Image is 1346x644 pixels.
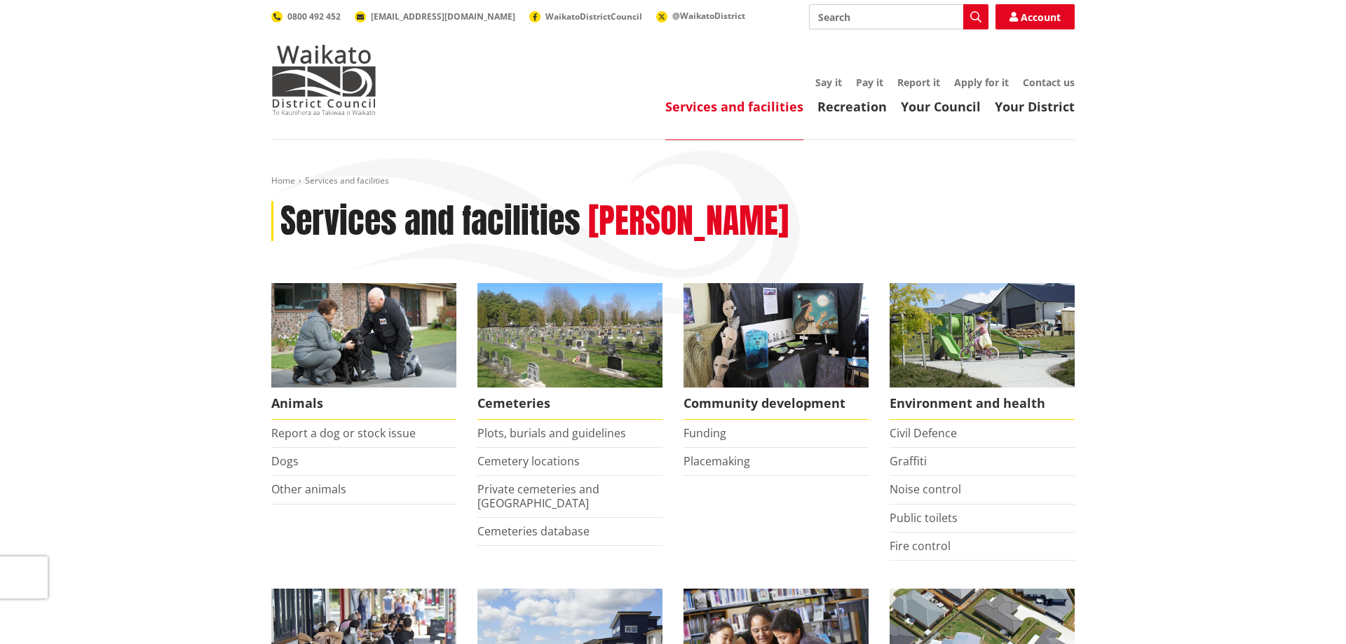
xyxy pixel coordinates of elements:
a: Placemaking [684,453,750,469]
a: Funding [684,425,726,441]
span: [EMAIL_ADDRESS][DOMAIN_NAME] [371,11,515,22]
a: Report a dog or stock issue [271,425,416,441]
a: Fire control [890,538,951,554]
a: @WaikatoDistrict [656,10,745,22]
a: Pay it [856,76,883,89]
span: Environment and health [890,388,1075,420]
span: Animals [271,388,456,420]
a: Home [271,174,295,186]
a: New housing in Pokeno Environment and health [890,283,1075,420]
a: Civil Defence [890,425,957,441]
img: New housing in Pokeno [890,283,1075,388]
a: Private cemeteries and [GEOGRAPHIC_DATA] [477,481,599,510]
a: Say it [815,76,842,89]
a: Services and facilities [665,98,803,115]
a: [EMAIL_ADDRESS][DOMAIN_NAME] [355,11,515,22]
a: Plots, burials and guidelines [477,425,626,441]
a: Matariki Travelling Suitcase Art Exhibition Community development [684,283,869,420]
nav: breadcrumb [271,175,1075,187]
a: Cemetery locations [477,453,580,469]
a: Dogs [271,453,299,469]
a: 0800 492 452 [271,11,341,22]
a: Graffiti [890,453,927,469]
span: Cemeteries [477,388,662,420]
img: Animal Control [271,283,456,388]
img: Matariki Travelling Suitcase Art Exhibition [684,283,869,388]
a: Cemeteries database [477,523,590,539]
span: Services and facilities [305,174,389,186]
h1: Services and facilities [280,201,580,242]
span: 0800 492 452 [287,11,341,22]
a: Waikato District Council Animal Control team Animals [271,283,456,420]
a: Apply for it [954,76,1009,89]
span: @WaikatoDistrict [672,10,745,22]
a: Your Council [901,98,981,115]
a: Public toilets [890,510,958,526]
a: Your District [995,98,1075,115]
h2: [PERSON_NAME] [588,201,789,242]
a: Other animals [271,481,346,497]
a: Noise control [890,481,961,497]
a: Contact us [1023,76,1075,89]
img: Huntly Cemetery [477,283,662,388]
input: Search input [809,4,988,29]
a: Recreation [817,98,887,115]
img: Waikato District Council - Te Kaunihera aa Takiwaa o Waikato [271,45,376,115]
span: Community development [684,388,869,420]
a: Account [995,4,1075,29]
a: WaikatoDistrictCouncil [529,11,642,22]
a: Report it [897,76,940,89]
a: Huntly Cemetery Cemeteries [477,283,662,420]
span: WaikatoDistrictCouncil [545,11,642,22]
